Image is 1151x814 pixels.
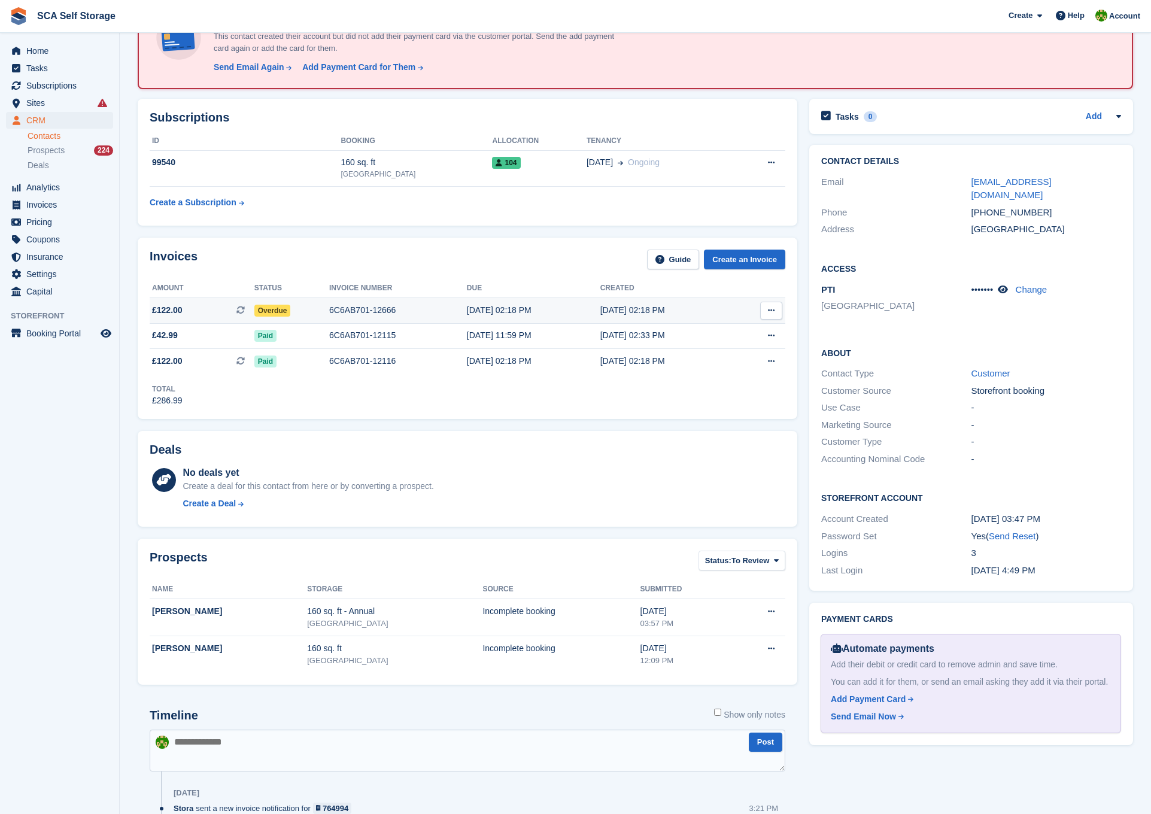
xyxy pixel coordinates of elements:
[26,179,98,196] span: Analytics
[150,551,208,573] h2: Prospects
[26,42,98,59] span: Home
[971,206,1121,220] div: [PHONE_NUMBER]
[628,157,660,167] span: Ongoing
[492,132,587,151] th: Allocation
[6,179,113,196] a: menu
[971,177,1052,201] a: [EMAIL_ADDRESS][DOMAIN_NAME]
[150,192,244,214] a: Create a Subscription
[254,356,277,367] span: Paid
[150,111,785,124] h2: Subscriptions
[704,250,785,269] a: Create an Invoice
[699,551,785,570] button: Status: To Review
[482,580,640,599] th: Source
[971,512,1121,526] div: [DATE] 03:47 PM
[99,326,113,341] a: Preview store
[174,803,357,814] div: sent a new invoice notification for
[307,580,482,599] th: Storage
[831,676,1111,688] div: You can add it for them, or send an email asking they add it via their portal.
[482,605,640,618] div: Incomplete booking
[28,145,65,156] span: Prospects
[749,803,778,814] div: 3:21 PM
[836,111,859,122] h2: Tasks
[821,347,1121,359] h2: About
[26,77,98,94] span: Subscriptions
[26,283,98,300] span: Capital
[183,466,433,480] div: No deals yet
[821,435,971,449] div: Customer Type
[640,642,731,655] div: [DATE]
[749,733,782,752] button: Post
[821,384,971,398] div: Customer Source
[6,112,113,129] a: menu
[302,61,415,74] div: Add Payment Card for Them
[26,95,98,111] span: Sites
[821,401,971,415] div: Use Case
[341,132,492,151] th: Booking
[821,206,971,220] div: Phone
[26,112,98,129] span: CRM
[6,196,113,213] a: menu
[150,580,307,599] th: Name
[98,98,107,108] i: Smart entry sync failures have occurred
[821,452,971,466] div: Accounting Nominal Code
[821,157,1121,166] h2: Contact Details
[600,304,734,317] div: [DATE] 02:18 PM
[254,305,291,317] span: Overdue
[482,642,640,655] div: Incomplete booking
[600,355,734,367] div: [DATE] 02:18 PM
[150,156,341,169] div: 99540
[11,310,119,322] span: Storefront
[971,223,1121,236] div: [GEOGRAPHIC_DATA]
[6,325,113,342] a: menu
[821,530,971,543] div: Password Set
[297,61,424,74] a: Add Payment Card for Them
[150,132,341,151] th: ID
[307,618,482,630] div: [GEOGRAPHIC_DATA]
[831,693,906,706] div: Add Payment Card
[94,145,113,156] div: 224
[831,642,1111,656] div: Automate payments
[640,580,731,599] th: Submitted
[971,452,1121,466] div: -
[821,175,971,202] div: Email
[821,418,971,432] div: Marketing Source
[28,144,113,157] a: Prospects 224
[254,279,329,298] th: Status
[647,250,700,269] a: Guide
[307,642,482,655] div: 160 sq. ft
[831,693,1106,706] a: Add Payment Card
[329,329,467,342] div: 6C6AB701-12115
[150,250,198,269] h2: Invoices
[329,355,467,367] div: 6C6AB701-12116
[26,231,98,248] span: Coupons
[467,304,600,317] div: [DATE] 02:18 PM
[714,709,721,716] input: Show only notes
[986,531,1038,541] span: ( )
[971,546,1121,560] div: 3
[1016,284,1047,294] a: Change
[6,95,113,111] a: menu
[831,710,896,723] div: Send Email Now
[341,169,492,180] div: [GEOGRAPHIC_DATA]
[254,330,277,342] span: Paid
[6,283,113,300] a: menu
[6,42,113,59] a: menu
[467,329,600,342] div: [DATE] 11:59 PM
[153,13,204,63] img: no-card-linked-e7822e413c904bf8b177c4d89f31251c4716f9871600ec3ca5bfc59e148c83f4.svg
[714,709,785,721] label: Show only notes
[26,214,98,230] span: Pricing
[821,491,1121,503] h2: Storefront Account
[971,530,1121,543] div: Yes
[150,279,254,298] th: Amount
[821,223,971,236] div: Address
[6,214,113,230] a: menu
[26,60,98,77] span: Tasks
[307,605,482,618] div: 160 sq. ft - Annual
[1095,10,1107,22] img: Sam Chapman
[971,401,1121,415] div: -
[152,384,183,394] div: Total
[971,435,1121,449] div: -
[329,304,467,317] div: 6C6AB701-12666
[492,157,520,169] span: 104
[971,284,994,294] span: •••••••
